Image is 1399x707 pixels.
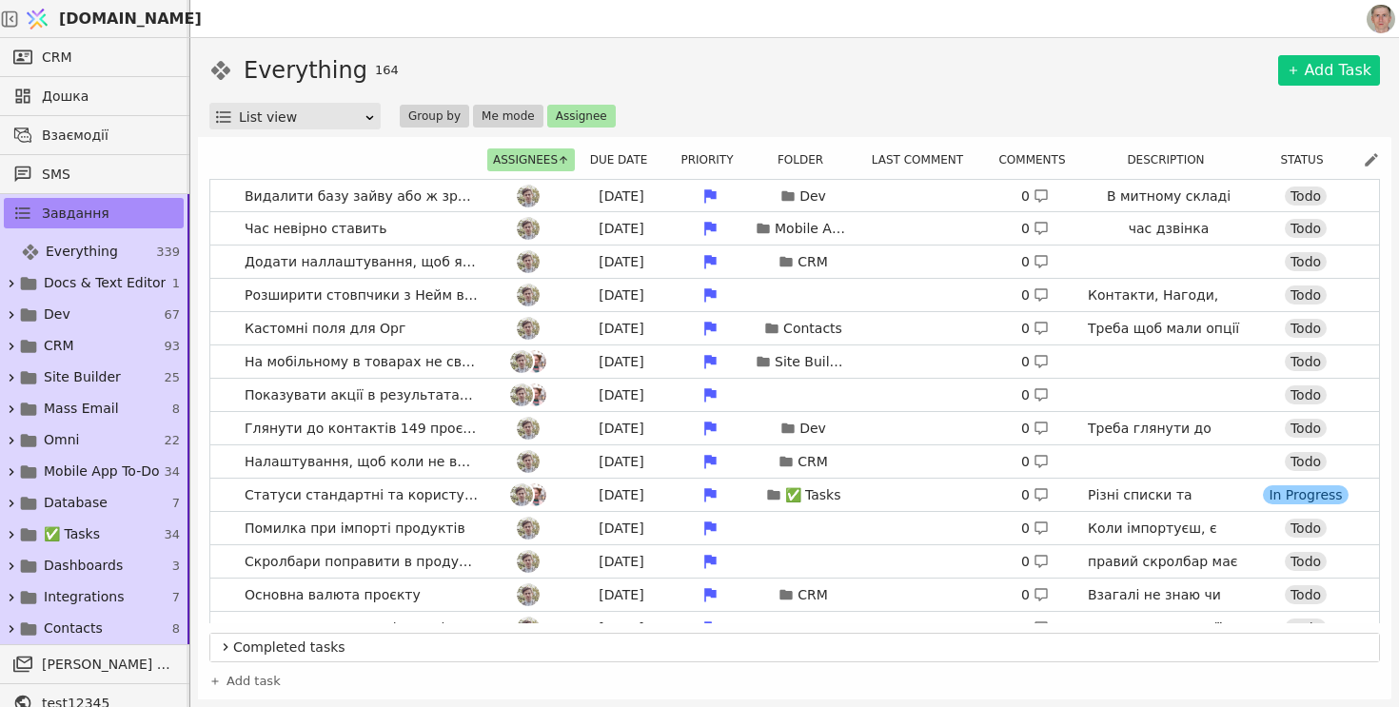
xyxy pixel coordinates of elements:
[1285,252,1327,271] div: Todo
[798,252,828,272] p: CRM
[798,452,828,472] p: CRM
[156,243,180,262] span: 339
[44,304,70,324] span: Dev
[172,494,180,513] span: 7
[210,279,1379,311] a: Розширити стовпчики з Нейм в таблицяхAd[DATE]0 Контакти, Нагоди, ТаскиTodo
[1021,187,1049,206] div: 0
[1088,619,1250,698] p: Бо зараз є колекції, в них в таблиці показано що є товари, а всередині пусто
[164,305,180,324] span: 67
[517,217,540,240] img: Ad
[237,448,485,476] span: Налаштування, щоб коли не виконані задачі, не можна закрити Нагоду
[579,187,664,206] div: [DATE]
[517,517,540,540] img: Ad
[1263,485,1348,504] div: In Progress
[1088,552,1250,592] p: правий скролбар має бути завжди видно
[4,649,184,679] a: [PERSON_NAME] розсилки
[23,1,51,37] img: Logo
[172,400,180,419] span: 8
[237,481,485,509] span: Статуси стандартні та користувацькі
[172,274,180,293] span: 1
[164,462,180,481] span: 34
[785,485,841,505] p: ✅ Tasks
[164,431,180,450] span: 22
[579,519,664,539] div: [DATE]
[1285,285,1327,304] div: Todo
[44,619,103,638] span: Contacts
[1285,519,1327,538] div: Todo
[237,548,485,576] span: Скролбари поправити в продуктах
[44,273,166,293] span: Docs & Text Editor
[1088,585,1250,705] p: Взагалі не знаю чи потрібно десь визначати. Але виникають питання про валюту по замовчуванню
[861,148,985,171] div: Last comment
[866,148,980,171] button: Last comment
[42,87,174,107] span: Дошка
[799,419,826,439] p: Dev
[775,219,851,239] p: Mobile App To-Do
[1088,285,1250,325] p: Контакти, Нагоди, Таски
[510,383,533,406] img: Ad
[210,379,1379,411] a: Показувати акції в результатах пошукуAdХр[DATE]0 Todo
[523,350,546,373] img: Хр
[473,105,543,128] button: Me mode
[210,345,1379,378] a: На мобільному в товарах не свайпиться вертикально по фотоAdХр[DATE]Site Builder0 Todo
[1088,419,1250,619] p: Треба глянути до контактів 149 проєкту. Там бардачок ще раніше був. Поплуталися мейли та імена. А...
[4,120,184,150] a: Взаємодії
[4,42,184,72] a: CRM
[1285,585,1327,604] div: Todo
[783,319,842,339] p: Contacts
[237,248,485,276] span: Додати наллаштування, щоб якщо не вибрано причини втрати, не можна закрити Нагоду
[772,148,840,171] button: Folder
[1107,187,1231,206] p: В митному складі
[993,148,1083,171] div: Comments
[44,587,124,607] span: Integrations
[517,317,540,340] img: Ad
[237,515,473,542] span: Помилка при імпорті продуктів
[1021,485,1049,505] div: 0
[1021,352,1049,372] div: 0
[19,1,190,37] a: [DOMAIN_NAME]
[1021,385,1049,405] div: 0
[1285,187,1327,206] div: Todo
[44,556,123,576] span: Dashboards
[517,583,540,606] img: Ad
[44,336,74,356] span: CRM
[579,419,664,439] div: [DATE]
[210,512,1379,544] a: Помилка при імпорті продуктівAd[DATE]0 Коли імпортуєш, є СКЮ, і є GTIN і якщо GTIN пустий двічі а...
[1088,319,1250,379] p: Треба щоб мали опції обов'язкове і унікальне
[172,588,180,607] span: 7
[517,550,540,573] img: Ad
[237,581,428,609] span: Основна валюта проєкту
[1260,148,1355,171] div: Status
[210,212,1379,245] a: Час невірно ставитьAd[DATE]Mobile App To-Do0 час дзвінкаTodo
[1285,352,1327,371] div: Todo
[1129,219,1209,239] p: час дзвінка
[172,557,180,576] span: 3
[523,483,546,506] img: Хр
[46,242,118,262] span: Everything
[1021,319,1049,339] div: 0
[42,655,174,675] span: [PERSON_NAME] розсилки
[44,493,108,513] span: Database
[517,450,540,473] img: Ad
[237,282,485,309] span: Розширити стовпчики з Нейм в таблицях
[1285,619,1327,638] div: Todo
[993,148,1082,171] button: Comments
[237,183,485,210] span: Видалити базу зайву або ж зробити видалення (через смітник)
[1088,519,1250,658] p: Коли імпортуєш, є СКЮ, і є GTIN і якщо GTIN пустий двічі або більше - система думає що пусті це д...
[375,61,399,80] span: 164
[579,485,664,505] div: [DATE]
[1274,148,1340,171] button: Status
[1285,219,1327,238] div: Todo
[581,148,667,171] div: Due date
[1121,148,1221,171] button: Description
[1021,619,1049,638] div: 0
[1285,552,1327,571] div: Todo
[517,617,540,639] img: Ad
[579,385,664,405] div: [DATE]
[759,148,854,171] div: Folder
[4,81,184,111] a: Дошка
[44,524,100,544] span: ✅ Tasks
[44,399,119,419] span: Mass Email
[775,352,851,372] p: Site Builder
[1091,148,1252,171] div: Description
